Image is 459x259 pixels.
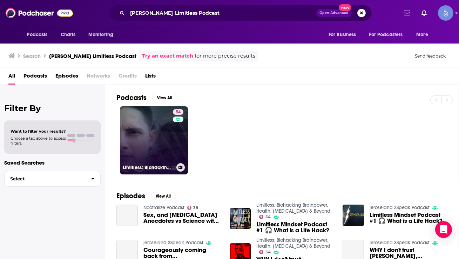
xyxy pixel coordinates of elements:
[23,70,47,85] a: Podcasts
[370,205,430,211] a: jeroseland 3Speak Podcast
[411,28,437,41] button: open menu
[143,240,203,246] a: jeroseland 3Speak Podcast
[119,70,137,85] span: Credits
[259,250,271,254] a: 54
[339,4,351,11] span: New
[256,202,330,214] a: Limitless: Biohacking Brainpower, Health, Personal Growth & Beyond
[5,177,86,181] span: Select
[152,94,177,102] button: View All
[108,5,372,21] div: Search podcasts, credits, & more...
[142,52,193,60] a: Try an exact match
[116,93,147,102] h2: Podcasts
[256,237,330,249] a: Limitless: Biohacking Brainpower, Health, Personal Growth & Beyond
[56,28,80,41] a: Charts
[265,251,271,254] span: 54
[438,5,453,21] button: Show profile menu
[316,9,352,17] button: Open AdvancedNew
[413,53,448,59] button: Send feedback
[370,240,430,246] a: jeroseland 3Speak Podcast
[143,212,221,224] span: Sex, and [MEDICAL_DATA] Anecdotes vs Science with [PERSON_NAME] from Limitless Mindset
[83,28,122,41] button: open menu
[55,70,78,85] a: Episodes
[324,28,365,41] button: open menu
[438,5,453,21] img: User Profile
[4,171,101,187] button: Select
[145,70,156,85] a: Lists
[127,7,316,19] input: Search podcasts, credits, & more...
[195,52,255,60] span: for more precise results
[120,106,188,174] a: 54Limitless: Biohacking Brainpower, Health, [MEDICAL_DATA] & Beyond
[369,30,403,40] span: For Podcasters
[49,53,136,59] h3: [PERSON_NAME] Limitless Podcast
[11,129,66,134] span: Want to filter your results?
[143,212,221,224] a: Sex, and Nootropic Anecdotes vs Science with Jonathan Roseland from Limitless Mindset
[319,11,349,15] span: Open Advanced
[370,212,447,224] a: Limitless Mindset Podcast #1 🎧 What is a Life Hack?
[176,109,181,116] span: 54
[143,205,184,211] a: Nootralize Podcast
[187,206,198,210] a: 38
[256,221,334,233] a: Limitless Mindset Podcast #1 🎧 What is a Life Hack?
[23,53,41,59] h3: Search
[88,30,113,40] span: Monitoring
[116,93,177,102] a: PodcastsView All
[230,208,251,230] img: Limitless Mindset Podcast #1 🎧 What is a Life Hack?
[370,247,447,259] span: WHY I don't trust [PERSON_NAME], [MEDICAL_DATA] vs heart disease & more 🎙️ May Limitless Q&A #41
[4,103,101,113] h2: Filter By
[370,247,447,259] a: WHY I don't trust Dr. Andrew Huberman, Niacin vs heart disease & more 🎙️ May Limitless Q&A #41
[438,5,453,21] span: Logged in as Spiral5-G1
[193,206,198,210] span: 38
[419,7,430,19] a: Show notifications dropdown
[116,205,138,226] a: Sex, and Nootropic Anecdotes vs Science with Jonathan Roseland from Limitless Mindset
[11,136,66,146] span: Choose a tab above to access filters.
[116,192,176,200] a: EpisodesView All
[6,6,73,20] img: Podchaser - Follow, Share and Rate Podcasts
[265,215,271,219] span: 54
[143,247,221,259] a: Courageously coming back from cancer FIVE TIMES - Woody's Story 🎙️ Limitless Mindset Podcast #10
[87,70,110,85] span: Networks
[4,159,101,166] p: Saved Searches
[143,247,221,259] span: Courageously coming back from [MEDICAL_DATA] FIVE TIMES - [PERSON_NAME] Story 🎙️ Limitless Mindse...
[173,109,183,115] a: 54
[343,205,364,226] img: Limitless Mindset Podcast #1 🎧 What is a Life Hack?
[259,215,271,219] a: 54
[365,28,413,41] button: open menu
[329,30,356,40] span: For Business
[435,221,452,238] div: Open Intercom Messenger
[22,28,57,41] button: open menu
[116,192,145,200] h2: Episodes
[401,7,413,19] a: Show notifications dropdown
[61,30,76,40] span: Charts
[123,165,174,171] h3: Limitless: Biohacking Brainpower, Health, [MEDICAL_DATA] & Beyond
[151,192,176,200] button: View All
[416,30,428,40] span: More
[8,70,15,85] a: All
[27,30,48,40] span: Podcasts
